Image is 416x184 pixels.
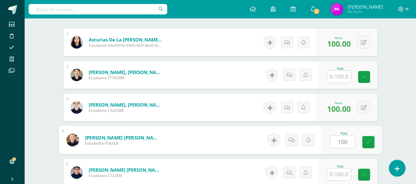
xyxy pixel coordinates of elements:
span: 100.00 [327,104,351,114]
input: 0-100.0 [327,71,351,83]
span: Estudiante F776GRM [89,75,163,80]
span: Estudiante C322QMI [89,108,163,113]
span: 1 [313,8,320,15]
a: [PERSON_NAME], [PERSON_NAME] [89,102,163,108]
img: 04d86d0e41efd3ee54deb6b23dd0525a.png [331,3,343,15]
div: Nota: [327,101,351,105]
a: [PERSON_NAME] [PERSON_NAME] [89,167,163,173]
span: Estudiante F543ILR [85,141,161,146]
span: Estudiante C722KIV [89,173,163,178]
input: 0-100.0 [327,168,351,180]
a: Asturias de la [PERSON_NAME] [PERSON_NAME] [89,37,163,43]
img: ab55cfa97b70518928bf934be29e7686.png [71,36,83,49]
div: Nota [330,132,358,135]
span: 100.00 [327,38,351,49]
a: [PERSON_NAME], [PERSON_NAME] [89,69,163,75]
a: [PERSON_NAME] [PERSON_NAME] [85,134,161,141]
span: [PERSON_NAME] [348,4,383,10]
span: Mi Perfil [348,9,383,14]
img: f2e208882452251a9d11343117712b7c.png [71,166,83,179]
input: Busca un usuario... [29,4,167,14]
div: Nota [327,67,354,70]
img: 6a80cba1343999df2bfadc6700cfa79b.png [71,69,83,81]
div: Nota: [327,36,351,40]
img: f4e256cd06f0099e4a27a9a10622e30e.png [66,134,79,146]
div: Nota [327,165,354,168]
input: 0-100.0 [330,136,355,148]
img: 32f6d9a106fa40bb96c2781ca18ddeeb.png [71,101,83,114]
span: Estudiante 0da93056-0300-4b5f-8ee0-4c3f16469ddd [89,43,163,48]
